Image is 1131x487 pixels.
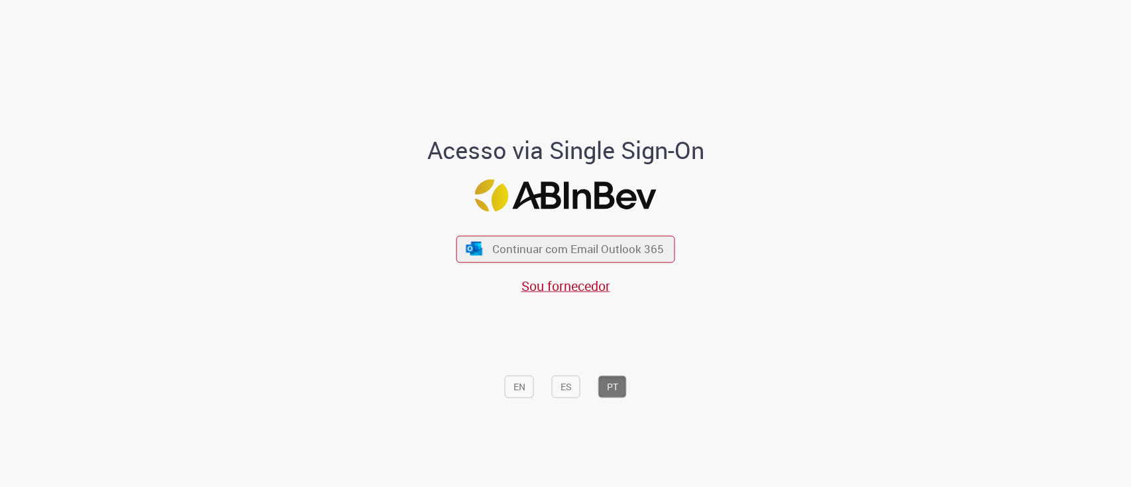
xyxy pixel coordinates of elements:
[457,235,675,262] button: ícone Azure/Microsoft 360 Continuar com Email Outlook 365
[552,376,580,398] button: ES
[598,376,627,398] button: PT
[382,137,749,164] h1: Acesso via Single Sign-On
[521,277,610,295] a: Sou fornecedor
[505,376,534,398] button: EN
[475,180,657,212] img: Logo ABInBev
[492,241,664,256] span: Continuar com Email Outlook 365
[464,242,483,256] img: ícone Azure/Microsoft 360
